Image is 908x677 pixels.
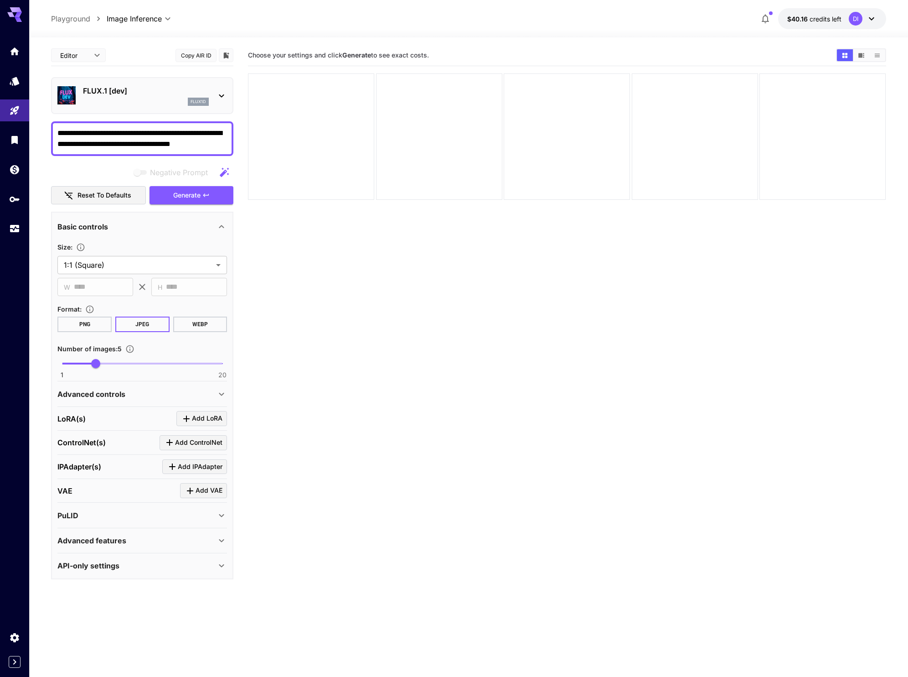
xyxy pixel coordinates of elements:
div: Models [9,75,20,87]
span: Editor [60,51,88,60]
p: Advanced controls [57,389,125,400]
span: Choose your settings and click to see exact costs. [248,51,429,59]
p: ControlNet(s) [57,437,106,448]
div: Basic controls [57,216,227,238]
button: WEBP [173,317,227,332]
span: W [64,282,70,292]
div: Advanced controls [57,383,227,405]
span: Negative prompts are not compatible with the selected model. [132,167,215,178]
button: Adjust the dimensions of the generated image by specifying its width and height in pixels, or sel... [72,243,89,252]
p: VAE [57,485,72,496]
div: API-only settings [57,555,227,577]
div: $40.16186 [787,14,841,24]
div: Settings [9,632,20,643]
button: Generate [150,186,233,205]
div: Wallet [9,164,20,175]
button: Click to add LoRA [176,411,227,426]
span: H [158,282,162,292]
span: Add VAE [196,485,222,496]
a: Playground [51,13,90,24]
div: FLUX.1 [dev]flux1d [57,82,227,109]
button: Specify how many images to generate in a single request. Each image generation will be charged se... [122,344,138,354]
button: Copy AIR ID [175,49,217,62]
div: Show images in grid viewShow images in video viewShow images in list view [836,48,886,62]
button: JPEG [115,317,170,332]
p: PuLID [57,510,78,521]
div: DI [849,12,862,26]
p: Advanced features [57,535,126,546]
span: 1:1 (Square) [64,260,212,271]
p: API-only settings [57,560,119,571]
span: 1 [61,370,63,380]
span: Number of images : 5 [57,345,122,353]
div: Playground [9,105,20,116]
div: Home [9,46,20,57]
button: Show images in grid view [837,49,853,61]
div: Advanced features [57,530,227,552]
button: Click to add IPAdapter [162,459,227,474]
div: Usage [9,223,20,234]
span: Add ControlNet [175,437,222,448]
p: flux1d [191,99,206,105]
b: Generate [342,51,371,59]
span: Add LoRA [192,413,222,424]
p: LoRA(s) [57,413,86,424]
div: PuLID [57,505,227,526]
span: Size : [57,243,72,251]
span: credits left [810,15,841,23]
button: Expand sidebar [9,656,21,668]
button: Show images in list view [869,49,885,61]
p: FLUX.1 [dev] [83,85,209,96]
div: Library [9,134,20,146]
button: Choose the file format for the output image. [82,305,98,314]
span: Image Inference [107,13,162,24]
span: Generate [173,190,201,201]
span: Format : [57,305,82,313]
button: Add to library [222,50,230,61]
span: Negative Prompt [150,167,208,178]
button: $40.16186DI [778,8,886,29]
span: 20 [218,370,227,380]
button: Click to add ControlNet [160,435,227,450]
p: Basic controls [57,221,108,232]
nav: breadcrumb [51,13,107,24]
div: API Keys [9,193,20,205]
button: Show images in video view [853,49,869,61]
button: PNG [57,317,112,332]
button: Click to add VAE [180,483,227,498]
span: Add IPAdapter [178,461,222,473]
button: Reset to defaults [51,186,146,205]
p: IPAdapter(s) [57,461,101,472]
span: $40.16 [787,15,810,23]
